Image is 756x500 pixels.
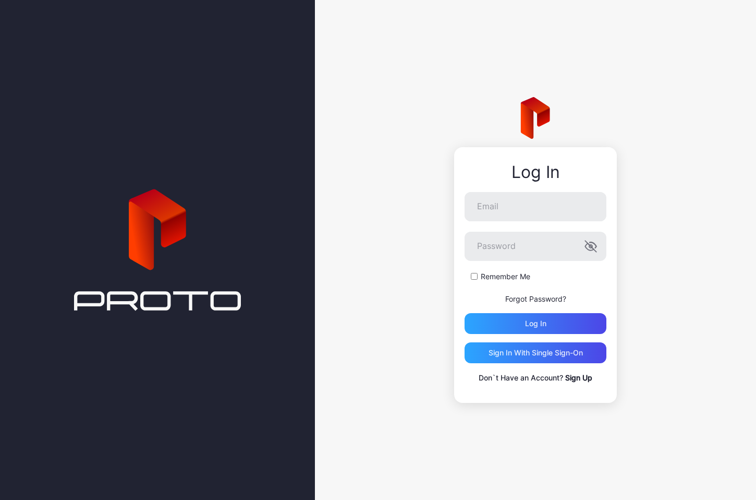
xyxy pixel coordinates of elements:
[505,294,566,303] a: Forgot Password?
[465,342,606,363] button: Sign in With Single Sign-On
[489,349,583,357] div: Sign in With Single Sign-On
[525,319,546,328] div: Log in
[465,372,606,384] p: Don`t Have an Account?
[465,313,606,334] button: Log in
[565,373,592,382] a: Sign Up
[465,163,606,182] div: Log In
[481,271,530,282] label: Remember Me
[584,240,597,253] button: Password
[465,232,606,261] input: Password
[465,192,606,221] input: Email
